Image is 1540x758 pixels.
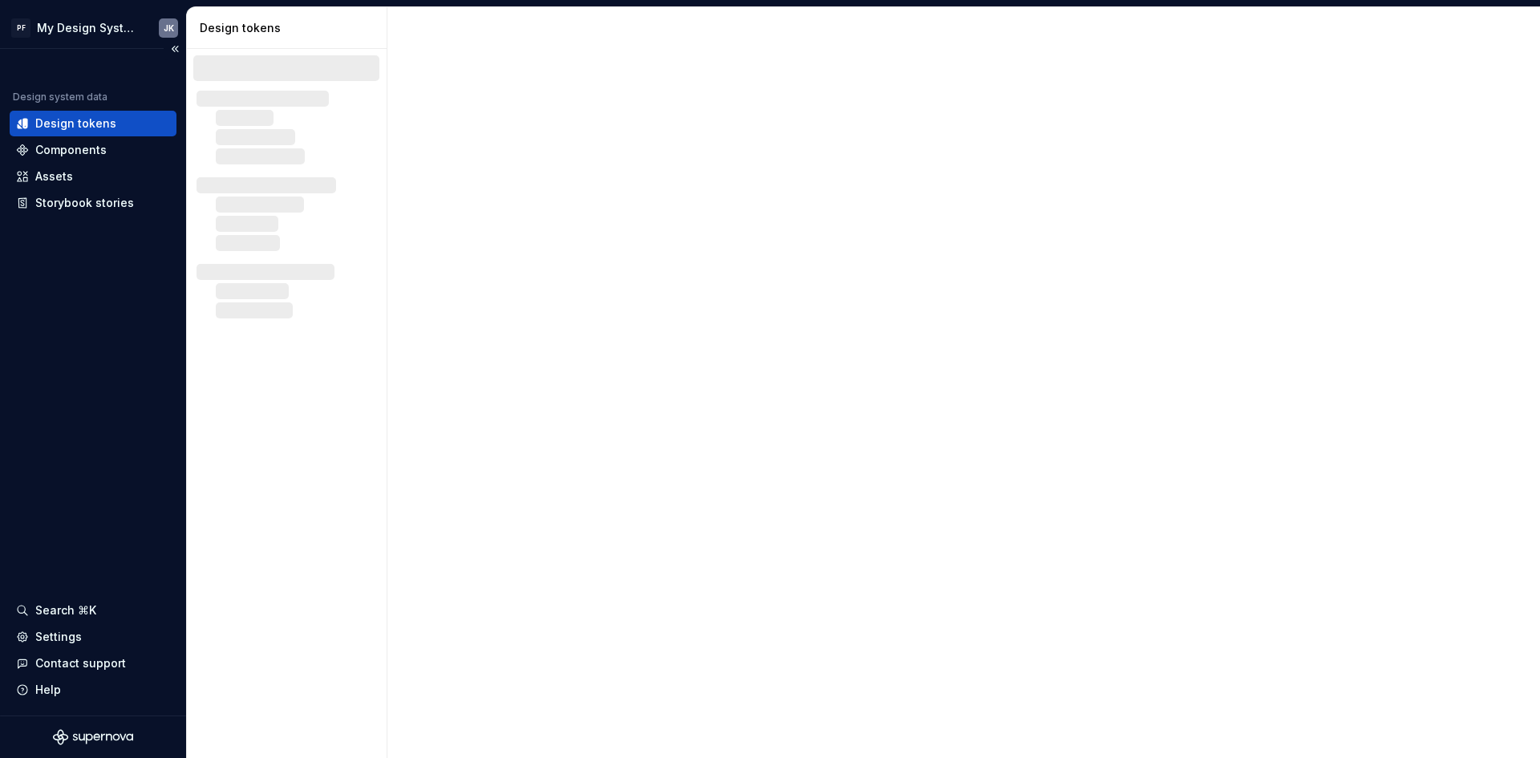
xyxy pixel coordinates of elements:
a: Components [10,137,176,163]
button: Search ⌘K [10,598,176,623]
a: Settings [10,624,176,650]
div: Design system data [13,91,107,103]
svg: Supernova Logo [53,729,133,745]
div: JK [164,22,174,34]
a: Design tokens [10,111,176,136]
div: Settings [35,629,82,645]
button: Contact support [10,651,176,676]
div: Help [35,682,61,698]
div: PF [11,18,30,38]
div: Storybook stories [35,195,134,211]
button: Collapse sidebar [164,38,186,60]
div: Design tokens [200,20,380,36]
a: Storybook stories [10,190,176,216]
div: Search ⌘K [35,602,96,618]
button: Help [10,677,176,703]
div: My Design System [37,20,140,36]
div: Assets [35,168,73,184]
div: Components [35,142,107,158]
button: PFMy Design SystemJK [3,10,183,45]
div: Design tokens [35,116,116,132]
a: Assets [10,164,176,189]
div: Contact support [35,655,126,671]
